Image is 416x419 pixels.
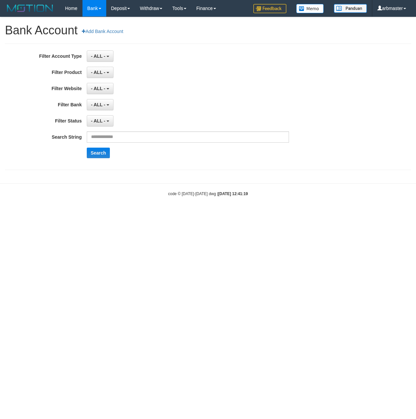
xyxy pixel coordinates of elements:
span: - ALL - [91,118,106,123]
button: - ALL - [87,115,113,126]
img: Feedback.jpg [253,4,286,13]
h1: Bank Account [5,24,411,37]
span: - ALL - [91,102,106,107]
button: Search [87,148,110,158]
small: code © [DATE]-[DATE] dwg | [168,192,248,196]
strong: [DATE] 12:41:19 [218,192,248,196]
img: Button%20Memo.svg [296,4,324,13]
button: - ALL - [87,51,113,62]
button: - ALL - [87,83,113,94]
span: - ALL - [91,53,106,59]
span: - ALL - [91,70,106,75]
img: MOTION_logo.png [5,3,55,13]
span: - ALL - [91,86,106,91]
img: panduan.png [334,4,367,13]
button: - ALL - [87,99,113,110]
a: Add Bank Account [78,26,127,37]
button: - ALL - [87,67,113,78]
